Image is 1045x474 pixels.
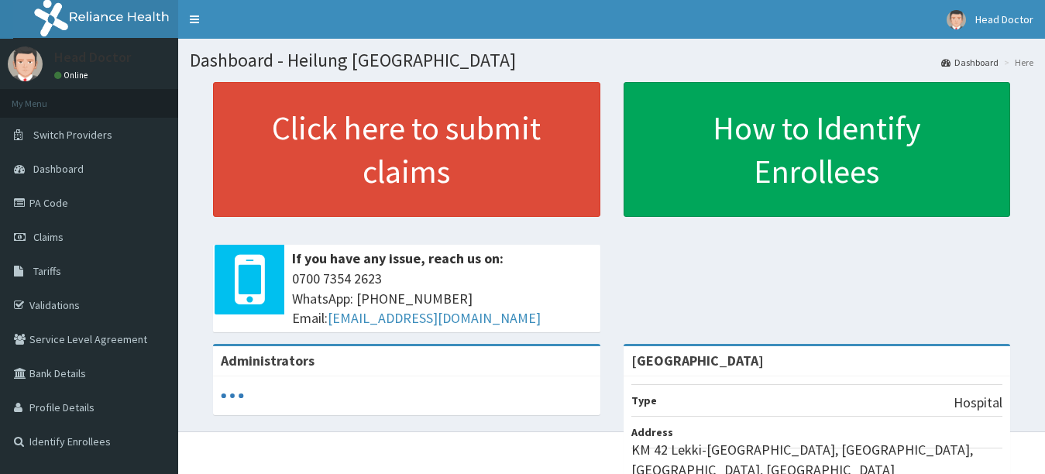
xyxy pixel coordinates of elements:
[292,249,504,267] b: If you have any issue, reach us on:
[941,56,999,69] a: Dashboard
[1000,56,1033,69] li: Here
[33,162,84,176] span: Dashboard
[975,12,1033,26] span: Head Doctor
[54,70,91,81] a: Online
[221,352,315,369] b: Administrators
[221,384,244,407] svg: audio-loading
[213,82,600,217] a: Click here to submit claims
[292,269,593,328] span: 0700 7354 2623 WhatsApp: [PHONE_NUMBER] Email:
[624,82,1011,217] a: How to Identify Enrollees
[631,352,764,369] strong: [GEOGRAPHIC_DATA]
[631,393,657,407] b: Type
[54,50,131,64] p: Head Doctor
[8,46,43,81] img: User Image
[33,264,61,278] span: Tariffs
[33,128,112,142] span: Switch Providers
[954,393,1002,413] p: Hospital
[947,10,966,29] img: User Image
[33,230,64,244] span: Claims
[190,50,1033,70] h1: Dashboard - Heilung [GEOGRAPHIC_DATA]
[328,309,541,327] a: [EMAIL_ADDRESS][DOMAIN_NAME]
[631,425,673,439] b: Address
